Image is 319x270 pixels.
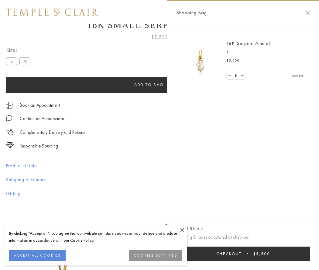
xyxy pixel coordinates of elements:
span: Size: [6,45,33,55]
button: COOKIES SETTINGS [129,250,182,261]
img: P51836-E11SERPPV [182,43,219,79]
h3: You May Also Like [15,223,304,232]
img: icon_sourcing.svg [6,142,14,148]
a: Set quantity to 0 [227,72,233,80]
button: ACCEPT ALL COOKIES [9,250,66,261]
button: Close Shopping Bag [305,11,310,15]
span: $5,500 [253,251,270,256]
img: icon_appointment.svg [6,102,13,109]
span: $5,500 [226,58,240,64]
button: Add Gift Note [176,225,203,233]
button: Product Details [6,159,313,173]
div: Contact an Ambassador [20,115,64,123]
span: Shopping Bag [176,9,207,17]
p: S [226,49,304,55]
a: Remove [292,72,304,79]
span: $5,500 [151,33,168,41]
a: Set quantity to 2 [239,72,245,80]
button: Add to bag [6,77,292,93]
p: Complimentary Delivery and Returns [20,129,85,136]
img: Temple St. Clair [6,9,98,16]
p: Shipping & taxes calculated at checkout [176,234,310,241]
button: Shipping & Returns [6,173,313,187]
label: M [19,57,30,65]
button: Checkout $5,500 [176,247,310,261]
span: Add to bag [134,82,164,87]
a: 18K Serpent Amulet [226,40,270,47]
a: Book an Appointment [20,102,60,109]
div: By clicking “Accept all”, you agree that our website can store cookies on your device and disclos... [9,230,182,244]
img: MessageIcon-01_2.svg [6,115,12,121]
h1: 18K Small Serpent Amulet [6,20,313,30]
label: S [6,57,17,65]
img: icon_delivery.svg [6,129,14,136]
button: Gifting [6,187,313,201]
div: Responsible Sourcing [20,142,58,150]
span: Checkout [216,251,242,256]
